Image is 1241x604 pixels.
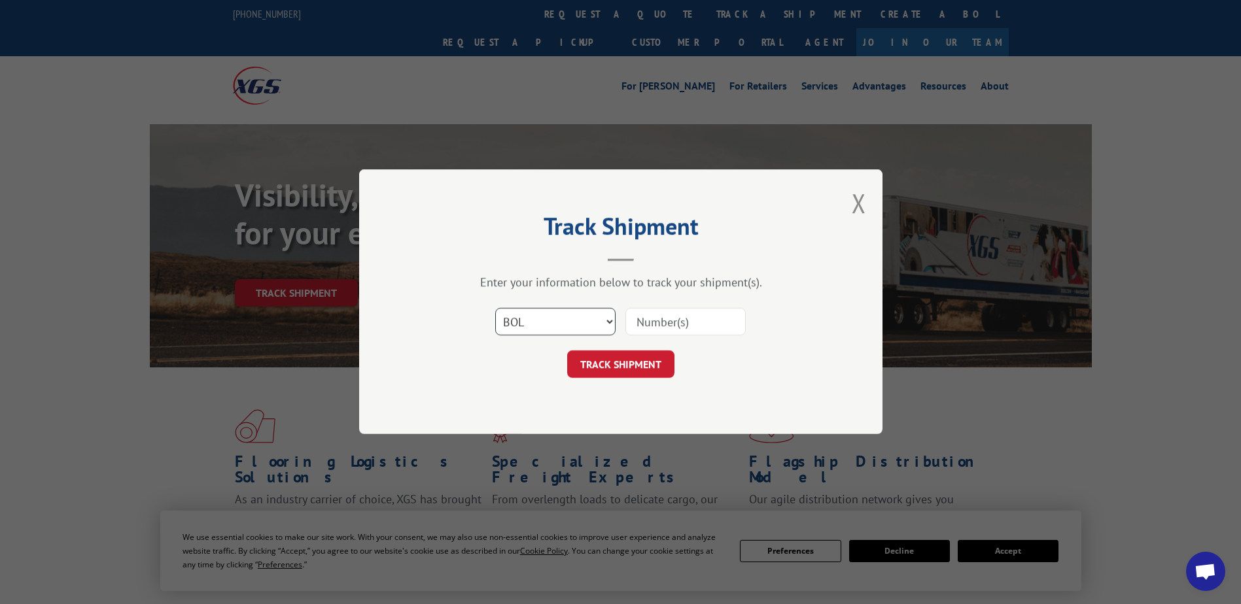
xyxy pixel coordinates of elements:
h2: Track Shipment [425,217,817,242]
button: TRACK SHIPMENT [567,351,674,378]
div: Enter your information below to track your shipment(s). [425,275,817,290]
button: Close modal [852,186,866,220]
input: Number(s) [625,309,746,336]
div: Open chat [1186,552,1225,591]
